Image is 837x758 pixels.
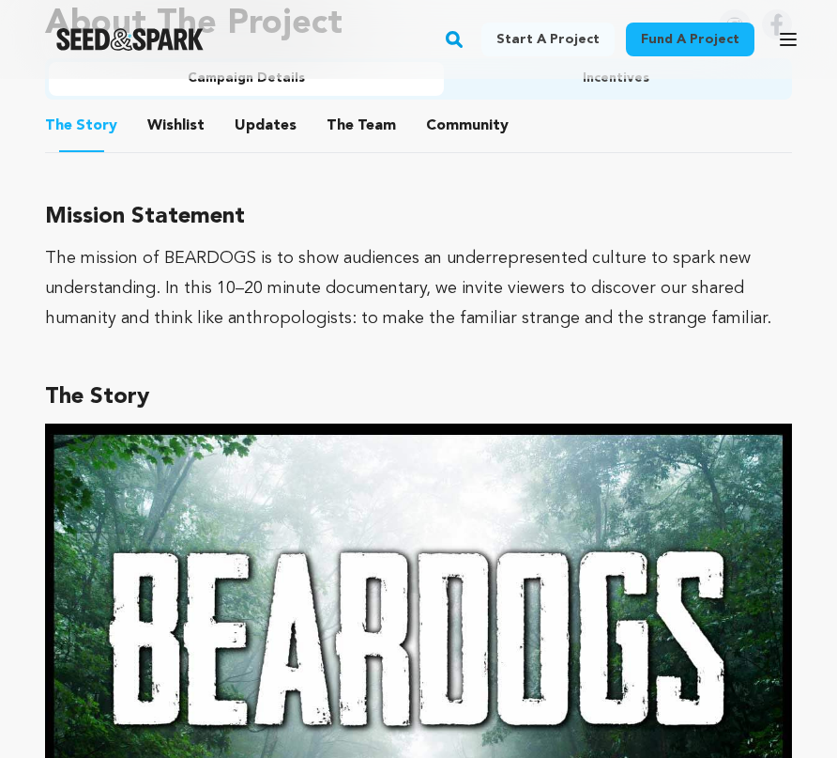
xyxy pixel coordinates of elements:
img: Seed&Spark Logo Dark Mode [56,28,204,51]
span: The [327,115,354,137]
span: Wishlist [147,115,205,137]
span: Team [327,115,396,137]
span: Community [426,115,509,137]
h3: The Story [45,379,792,416]
h3: Mission Statement [45,198,792,236]
span: The [45,115,72,137]
a: Fund a project [626,23,754,56]
a: Seed&Spark Homepage [56,28,204,51]
span: Updates [235,115,297,137]
div: The mission of BEARDOGS is to show audiences an underrepresented culture to spark new understandi... [45,243,792,333]
a: Start a project [481,23,615,56]
span: Story [45,115,117,137]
